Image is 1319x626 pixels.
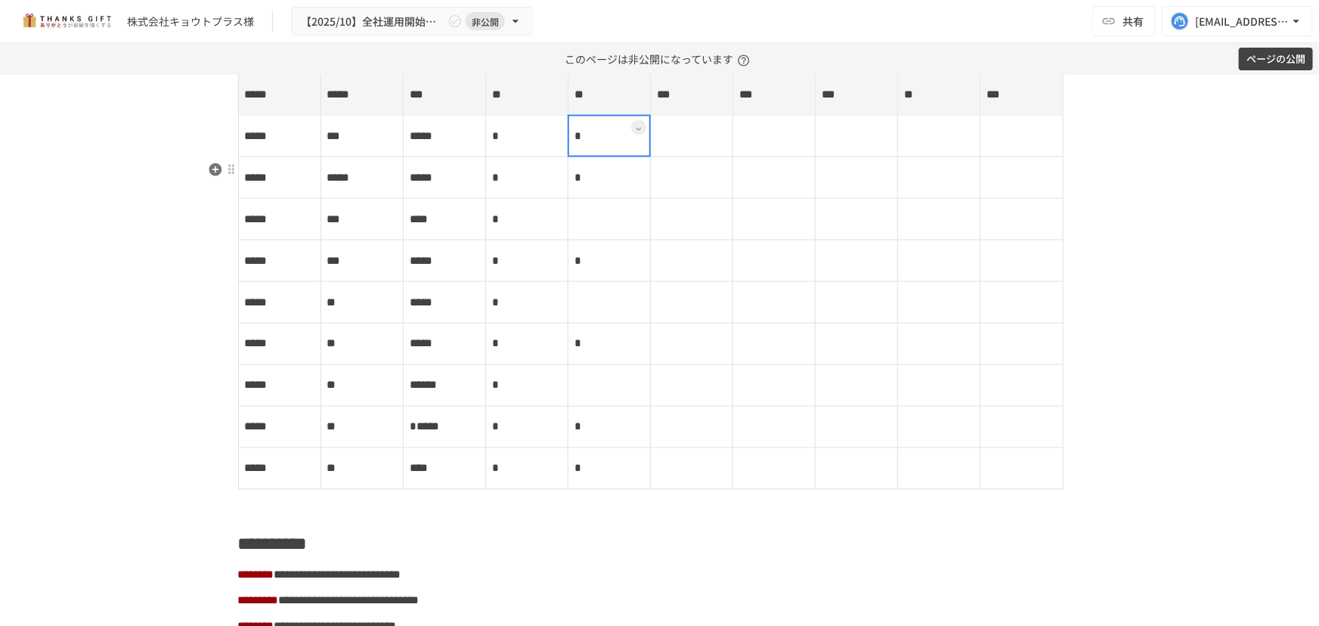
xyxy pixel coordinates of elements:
p: このページは非公開になっています [565,43,754,75]
button: ページの公開 [1239,48,1313,71]
span: 共有 [1122,13,1144,29]
button: [EMAIL_ADDRESS][DOMAIN_NAME] [1162,6,1313,36]
span: 非公開 [466,14,505,29]
img: mMP1OxWUAhQbsRWCurg7vIHe5HqDpP7qZo7fRoNLXQh [18,9,115,33]
div: [EMAIL_ADDRESS][DOMAIN_NAME] [1195,12,1289,31]
span: 【2025/10】全社運用開始後振り返りミーティング [301,12,444,31]
div: 株式会社キョウトプラス様 [127,14,254,29]
button: 共有 [1092,6,1156,36]
button: 【2025/10】全社運用開始後振り返りミーティング非公開 [291,7,533,36]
